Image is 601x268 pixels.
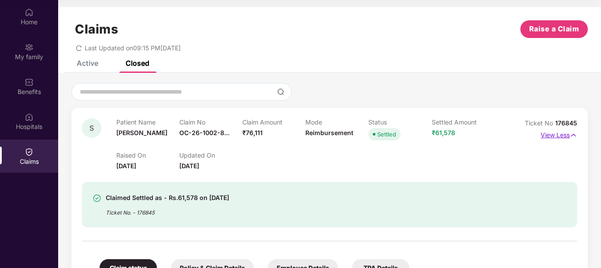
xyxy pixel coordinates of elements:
[25,8,33,17] img: svg+xml;base64,PHN2ZyBpZD0iSG9tZSIgeG1sbnM9Imh0dHA6Ly93d3cudzMub3JnLzIwMDAvc3ZnIiB3aWR0aD0iMjAiIG...
[93,194,101,203] img: svg+xml;base64,PHN2ZyBpZD0iU3VjY2Vzcy0zMngzMiIgeG1sbnM9Imh0dHA6Ly93d3cudzMub3JnLzIwMDAvc3ZnIiB3aW...
[89,125,94,132] span: S
[570,130,577,140] img: svg+xml;base64,PHN2ZyB4bWxucz0iaHR0cDovL3d3dy53My5vcmcvMjAwMC9zdmciIHdpZHRoPSIxNyIgaGVpZ2h0PSIxNy...
[520,20,588,38] button: Raise a Claim
[116,129,167,136] span: [PERSON_NAME]
[25,78,33,87] img: svg+xml;base64,PHN2ZyBpZD0iQmVuZWZpdHMiIHhtbG5zPSJodHRwOi8vd3d3LnczLm9yZy8yMDAwL3N2ZyIgd2lkdGg9Ij...
[242,129,263,136] span: ₹76,111
[76,44,82,52] span: redo
[85,44,181,52] span: Last Updated on 09:15 PM[DATE]
[25,113,33,121] img: svg+xml;base64,PHN2ZyBpZD0iSG9zcGl0YWxzIiB4bWxucz0iaHR0cDovL3d3dy53My5vcmcvMjAwMC9zdmciIHdpZHRoPS...
[277,88,284,95] img: svg+xml;base64,PHN2ZyBpZD0iU2VhcmNoLTMyeDMyIiB4bWxucz0iaHR0cDovL3d3dy53My5vcmcvMjAwMC9zdmciIHdpZH...
[77,59,98,68] div: Active
[179,162,199,170] span: [DATE]
[106,203,229,217] div: Ticket No. - 176845
[25,43,33,52] img: svg+xml;base64,PHN2ZyB3aWR0aD0iMjAiIGhlaWdodD0iMjAiIHZpZXdCb3g9IjAgMCAyMCAyMCIgZmlsbD0ibm9uZSIgeG...
[179,118,242,126] p: Claim No
[541,128,577,140] p: View Less
[305,129,353,136] span: Reimbursement
[179,129,230,136] span: OC-26-1002-8...
[377,130,396,139] div: Settled
[116,151,179,159] p: Raised On
[116,118,179,126] p: Patient Name
[555,119,577,127] span: 176845
[179,151,242,159] p: Updated On
[529,23,579,34] span: Raise a Claim
[106,193,229,203] div: Claimed Settled as - Rs.61,578 on [DATE]
[75,22,118,37] h1: Claims
[432,118,495,126] p: Settled Amount
[242,118,305,126] p: Claim Amount
[126,59,149,68] div: Closed
[525,119,555,127] span: Ticket No
[305,118,368,126] p: Mode
[116,162,136,170] span: [DATE]
[432,129,455,136] span: ₹61,578
[368,118,431,126] p: Status
[25,147,33,156] img: svg+xml;base64,PHN2ZyBpZD0iQ2xhaW0iIHhtbG5zPSJodHRwOi8vd3d3LnczLm9yZy8yMDAwL3N2ZyIgd2lkdGg9IjIwIi...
